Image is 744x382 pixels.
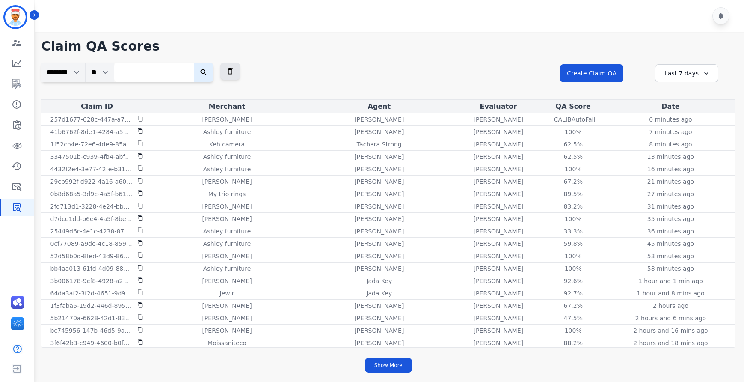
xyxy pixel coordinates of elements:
[647,239,694,248] p: 45 minutes ago
[50,289,132,298] p: 64da3af2-3f2d-4651-9d91-ed840d46950d
[354,165,404,173] p: [PERSON_NAME]
[203,152,251,161] p: Ashley furniture
[202,326,252,335] p: [PERSON_NAME]
[365,358,412,373] button: Show More
[655,64,718,82] div: Last 7 days
[208,190,246,198] p: My trio rings
[50,177,132,186] p: 29cb992f-d922-4a16-a600-eed3d294e9bd
[366,277,392,285] p: Jada Key
[554,326,593,335] div: 100 %
[633,339,708,347] p: 2 hours and 18 mins ago
[542,101,605,112] div: QA Score
[50,264,132,273] p: bb4aa013-61fd-4d09-884e-f2926ea441d5
[458,101,539,112] div: Evaluator
[202,252,252,260] p: [PERSON_NAME]
[637,289,704,298] p: 1 hour and 8 mins ago
[50,339,132,347] p: 3f6f42b3-c949-4600-b0fd-564607dbdb99
[354,215,404,223] p: [PERSON_NAME]
[203,165,251,173] p: Ashley furniture
[354,202,404,211] p: [PERSON_NAME]
[647,152,694,161] p: 13 minutes ago
[554,339,593,347] div: 88.2 %
[608,101,733,112] div: Date
[554,128,593,136] div: 100 %
[41,39,735,54] h1: Claim QA Scores
[202,314,252,322] p: [PERSON_NAME]
[50,277,132,285] p: 3b006178-9cf8-4928-a202-36c969f56de1
[50,115,132,124] p: 257d1677-628c-447a-a7cf-5a92e2595fd0
[474,215,523,223] p: [PERSON_NAME]
[50,140,132,149] p: 1f52cb4e-72e6-4de9-85a4-0bd3b832f7aa
[474,289,523,298] p: [PERSON_NAME]
[554,215,593,223] div: 100 %
[635,314,706,322] p: 2 hours and 6 mins ago
[647,190,694,198] p: 27 minutes ago
[154,101,300,112] div: Merchant
[220,289,234,298] p: Jewlr
[653,301,688,310] p: 2 hours ago
[554,190,593,198] div: 89.5 %
[50,215,132,223] p: d7dce1dd-b6e4-4a5f-8beb-3e234d686628
[554,314,593,322] div: 47.5 %
[633,326,708,335] p: 2 hours and 16 mins ago
[50,252,132,260] p: 52d58b0d-8fed-43d9-86dd-b43b0fee2650
[554,202,593,211] div: 83.2 %
[354,301,404,310] p: [PERSON_NAME]
[554,277,593,285] div: 92.6 %
[366,289,392,298] p: Jada Key
[647,227,694,236] p: 36 minutes ago
[203,128,251,136] p: Ashley furniture
[647,264,694,273] p: 58 minutes ago
[554,177,593,186] div: 67.2 %
[474,326,523,335] p: [PERSON_NAME]
[554,115,593,124] div: CALIB AutoFail
[50,152,132,161] p: 3347501b-c939-4fb4-abfd-66d51c7be14a
[554,301,593,310] div: 67.2 %
[209,140,245,149] p: Keh camera
[474,190,523,198] p: [PERSON_NAME]
[554,252,593,260] div: 100 %
[354,239,404,248] p: [PERSON_NAME]
[647,202,694,211] p: 31 minutes ago
[354,128,404,136] p: [PERSON_NAME]
[207,339,246,347] p: Moissaniteco
[474,239,523,248] p: [PERSON_NAME]
[474,140,523,149] p: [PERSON_NAME]
[354,190,404,198] p: [PERSON_NAME]
[354,339,404,347] p: [PERSON_NAME]
[647,177,694,186] p: 21 minutes ago
[554,239,593,248] div: 59.8 %
[50,202,132,211] p: 2fd713d1-3228-4e24-bb1f-dadee3d2dd89
[560,64,623,82] button: Create Claim QA
[474,314,523,322] p: [PERSON_NAME]
[202,277,252,285] p: [PERSON_NAME]
[554,289,593,298] div: 92.7 %
[50,227,132,236] p: 25449d6c-4e1c-4238-8730-fc39665c9217
[647,165,694,173] p: 16 minutes ago
[357,140,402,149] p: Tachara Strong
[474,301,523,310] p: [PERSON_NAME]
[474,227,523,236] p: [PERSON_NAME]
[50,314,132,322] p: 5b21470a-6628-42d1-83f9-12bea4f059a8
[474,128,523,136] p: [PERSON_NAME]
[554,152,593,161] div: 62.5 %
[50,326,132,335] p: bc745956-147b-46d5-9a0b-4f206453d2b7
[50,128,132,136] p: 41b6762f-8de1-4284-a555-04eaed9e4295
[203,239,251,248] p: Ashley furniture
[638,277,703,285] p: 1 hour and 1 min ago
[354,115,404,124] p: [PERSON_NAME]
[50,239,132,248] p: 0cf77089-a9de-4c18-8599-7f42da5aace2
[50,190,132,198] p: 0b8d68a5-3d9c-4a5f-b612-e889001d2e87
[554,264,593,273] div: 100 %
[647,215,694,223] p: 35 minutes ago
[649,115,692,124] p: 0 minutes ago
[554,227,593,236] div: 33.3 %
[354,252,404,260] p: [PERSON_NAME]
[354,177,404,186] p: [PERSON_NAME]
[202,115,252,124] p: [PERSON_NAME]
[474,177,523,186] p: [PERSON_NAME]
[354,326,404,335] p: [PERSON_NAME]
[50,165,132,173] p: 4432f2e4-3e77-42fe-b313-8d6e0bd868b1
[554,140,593,149] div: 62.5 %
[50,301,132,310] p: 1f3faba5-19d2-446d-8955-7f087909da47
